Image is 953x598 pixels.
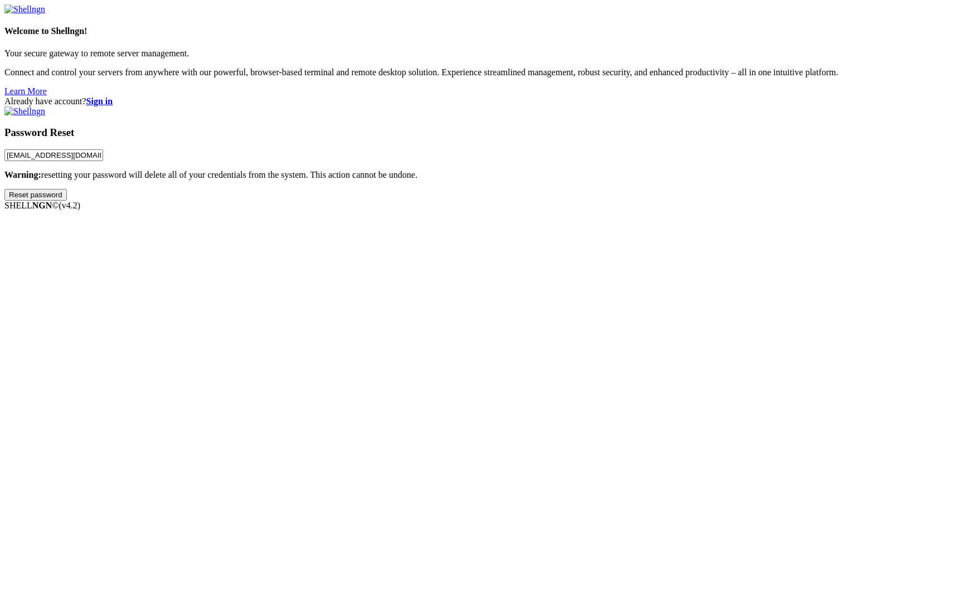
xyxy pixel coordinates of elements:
[4,96,949,106] div: Already have account?
[4,26,949,36] h4: Welcome to Shellngn!
[4,170,949,180] p: resetting your password will delete all of your credentials from the system. This action cannot b...
[4,67,949,77] p: Connect and control your servers from anywhere with our powerful, browser-based terminal and remo...
[4,170,41,179] b: Warning:
[4,149,103,161] input: Enter your email
[86,96,113,106] a: Sign in
[4,86,47,96] a: Learn More
[4,189,67,201] input: Reset password
[4,201,80,210] span: SHELL ©
[4,48,949,59] p: Your secure gateway to remote server management.
[4,127,949,139] h3: Password Reset
[4,106,45,116] img: Shellngn
[32,201,52,210] b: NGN
[4,4,45,14] img: Shellngn
[59,201,81,210] span: 4.2.0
